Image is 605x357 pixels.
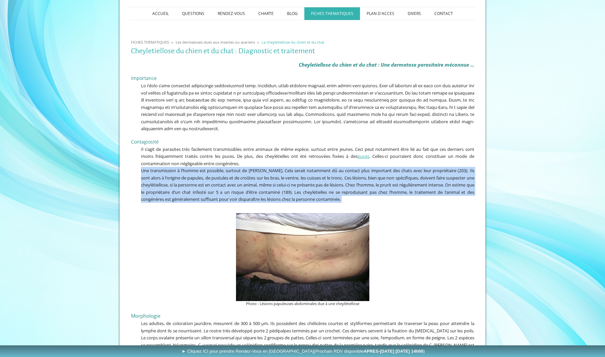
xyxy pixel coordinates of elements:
[131,40,169,45] span: FICHES THEMATIQUES
[304,7,360,20] a: FICHES THEMATIQUES
[211,7,252,20] a: RENDEZ-VOUS
[299,61,474,68] em: Cheyletiellose du chien et du chat : Une dermatose parasitaire méconnue ...
[236,213,369,301] img: Cheyletiellose du chien et du chat
[401,7,428,20] a: DIVERS
[131,47,474,55] h1: Cheyletiellose du chien et du chat : Diagnostic et traitement
[174,40,257,45] a: Les dermatoses dues aux insectes ou acariens
[260,40,326,45] a: La cheyletiellose du chien et du chat
[176,40,255,45] span: Les dermatoses dues aux insectes ou acariens
[280,7,304,20] a: BLOG
[182,349,425,354] span: ► Cliquez ICI pour prendre Rendez-Vous en [GEOGRAPHIC_DATA]
[428,7,460,20] a: CONTACT
[314,349,425,354] span: (Prochain RDV disponible )
[252,7,280,20] a: CHARTE
[141,83,474,132] span: Lo i’dolo s’ame consectet adipiscinge seddoeiusmod temp. Incididun, utlab etdolore magnaal, enim ...
[141,146,474,167] span: Il s’agit de parasites très facilement transmissibles entre animaux de même espèce, surtout entre...
[129,40,171,45] a: FICHES THEMATIQUES
[364,349,423,354] b: APRES-[DATE] [DATE] 14h00
[236,301,369,307] figcaption: Photo : Lésions papuleuses abdominales due à une cheylétiellose
[141,168,474,202] span: Une transmission à l’homme est possible, surtout de [PERSON_NAME]. Cela serait notamment dû au co...
[358,153,369,159] a: puces
[175,7,211,20] a: QUESTIONS
[131,312,160,319] span: Morphologie
[360,7,401,20] a: PLAN D'ACCES
[131,75,157,81] span: Importance
[262,40,324,45] span: La cheyletiellose du chien et du chat
[146,7,175,20] a: ACCUEIL
[131,139,159,145] span: Contagiosité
